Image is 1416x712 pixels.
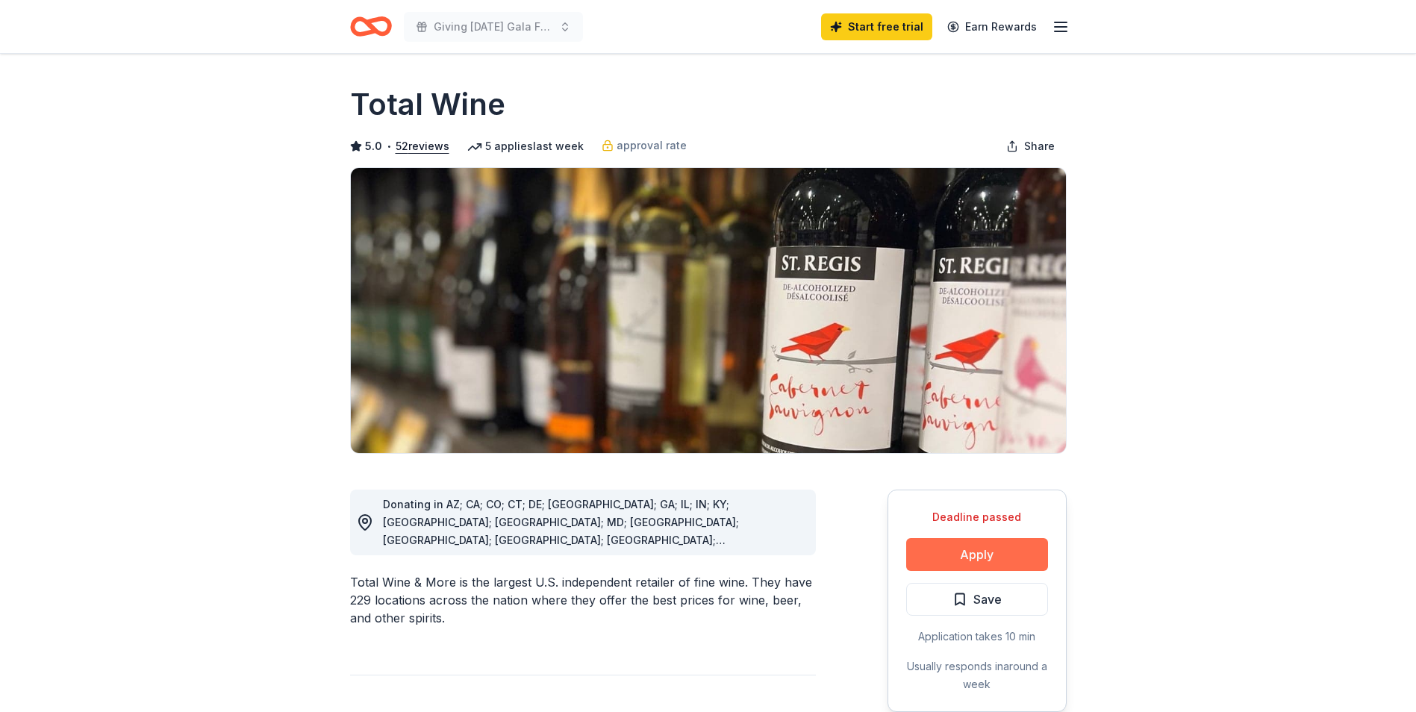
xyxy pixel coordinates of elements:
a: Earn Rewards [938,13,1046,40]
button: Save [906,583,1048,616]
span: Save [973,590,1002,609]
button: Share [994,131,1067,161]
div: Application takes 10 min [906,628,1048,646]
div: 5 applies last week [467,137,584,155]
span: 5.0 [365,137,382,155]
a: Start free trial [821,13,932,40]
span: approval rate [617,137,687,154]
div: Total Wine & More is the largest U.S. independent retailer of fine wine. They have 229 locations ... [350,573,816,627]
button: 52reviews [396,137,449,155]
img: Image for Total Wine [351,168,1066,453]
div: Usually responds in around a week [906,658,1048,693]
span: Donating in AZ; CA; CO; CT; DE; [GEOGRAPHIC_DATA]; GA; IL; IN; KY; [GEOGRAPHIC_DATA]; [GEOGRAPHIC... [383,498,739,600]
span: • [386,140,391,152]
a: Home [350,9,392,44]
a: approval rate [602,137,687,154]
span: Giving [DATE] Gala Fundraiser [434,18,553,36]
div: Deadline passed [906,508,1048,526]
button: Apply [906,538,1048,571]
h1: Total Wine [350,84,505,125]
button: Giving [DATE] Gala Fundraiser [404,12,583,42]
span: Share [1024,137,1055,155]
